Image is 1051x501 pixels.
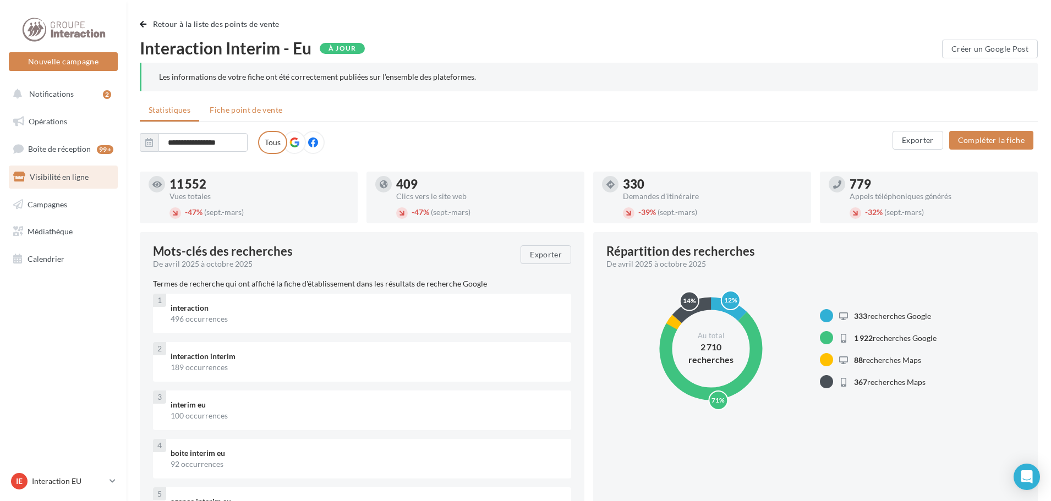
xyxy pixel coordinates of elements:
span: Notifications [29,89,74,98]
span: (sept.-mars) [431,207,470,217]
span: 88 [854,355,863,365]
div: 330 [623,178,802,190]
div: interim eu [171,399,562,410]
div: 409 [396,178,576,190]
div: 4 [153,439,166,452]
span: Opérations [29,117,67,126]
span: - [412,207,414,217]
div: Clics vers le site web [396,192,576,200]
button: Notifications 2 [7,82,116,106]
div: À jour [320,43,365,54]
span: 39% [638,207,656,217]
span: Campagnes [28,199,67,208]
div: boite interim eu [171,448,562,459]
span: recherches Google [854,311,931,321]
div: De avril 2025 à octobre 2025 [606,258,1016,269]
button: Compléter la fiche [949,131,1033,150]
span: recherches Google [854,333,937,343]
div: Appels téléphoniques générés [850,192,1029,200]
div: 100 occurrences [171,410,562,421]
div: 496 occurrences [171,313,562,324]
button: Créer un Google Post [942,40,1038,58]
a: Compléter la fiche [945,135,1038,144]
div: 3 [153,390,166,404]
div: Les informations de votre fiche ont été correctement publiées sur l’ensemble des plateformes. [159,71,1020,82]
div: 99+ [97,145,113,154]
div: Vues totales [169,192,349,200]
span: (sept.-mars) [658,207,697,217]
span: Boîte de réception [28,144,91,153]
span: - [185,207,188,217]
span: Médiathèque [28,227,73,236]
button: Exporter [521,245,571,264]
span: Interaction Interim - Eu [140,40,311,56]
a: Calendrier [7,247,120,271]
div: 189 occurrences [171,362,562,373]
span: IE [16,476,23,487]
button: Retour à la liste des points de vente [140,18,284,31]
span: Retour à la liste des points de vente [153,19,280,29]
span: (sept.-mars) [204,207,244,217]
div: interaction interim [171,351,562,362]
span: 47% [412,207,429,217]
button: Nouvelle campagne [9,52,118,71]
div: De avril 2025 à octobre 2025 [153,258,512,269]
label: Tous [258,131,287,154]
div: 5 [153,487,166,500]
span: (sept.-mars) [884,207,924,217]
span: Mots-clés des recherches [153,245,293,257]
span: Visibilité en ligne [30,172,89,181]
a: Opérations [7,110,120,133]
span: 333 [854,311,867,321]
a: Médiathèque [7,220,120,243]
span: recherches Maps [854,355,921,365]
div: Open Intercom Messenger [1014,464,1040,490]
p: Termes de recherche qui ont affiché la fiche d'établissement dans les résultats de recherche Google [153,278,571,289]
div: 92 occurrences [171,459,562,470]
span: Calendrier [28,254,64,263]
div: 779 [850,178,1029,190]
a: Campagnes [7,193,120,216]
a: IE Interaction EU [9,471,118,492]
a: Boîte de réception99+ [7,137,120,161]
button: Exporter [893,131,943,150]
div: 11 552 [169,178,349,190]
span: 47% [185,207,202,217]
span: 32% [865,207,883,217]
div: interaction [171,302,562,313]
span: 367 [854,377,867,387]
span: - [638,207,641,217]
span: Fiche point de vente [210,105,282,114]
p: Interaction EU [32,476,105,487]
span: recherches Maps [854,377,926,387]
div: 2 [153,342,166,355]
div: Répartition des recherches [606,245,755,257]
div: 1 [153,294,166,307]
div: 2 [103,90,111,99]
div: Demandes d'itinéraire [623,192,802,200]
span: - [865,207,868,217]
span: 1 922 [854,333,873,343]
a: Visibilité en ligne [7,166,120,189]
